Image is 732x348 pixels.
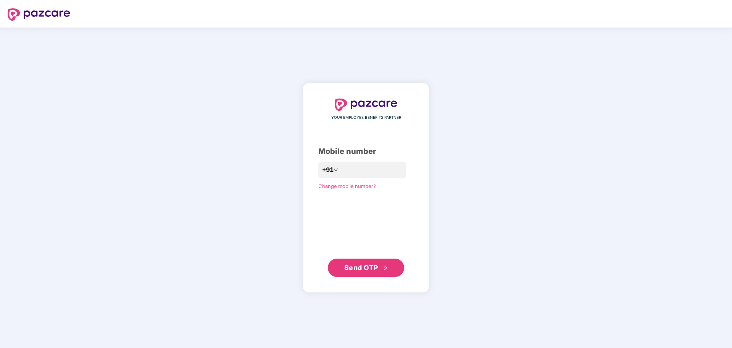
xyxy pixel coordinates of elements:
[328,259,404,277] button: Send OTPdouble-right
[335,99,397,111] img: logo
[8,8,70,21] img: logo
[318,183,376,189] a: Change mobile number?
[331,115,401,121] span: YOUR EMPLOYEE BENEFITS PARTNER
[318,146,414,157] div: Mobile number
[383,266,388,271] span: double-right
[322,165,334,175] span: +91
[334,168,338,172] span: down
[344,264,378,272] span: Send OTP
